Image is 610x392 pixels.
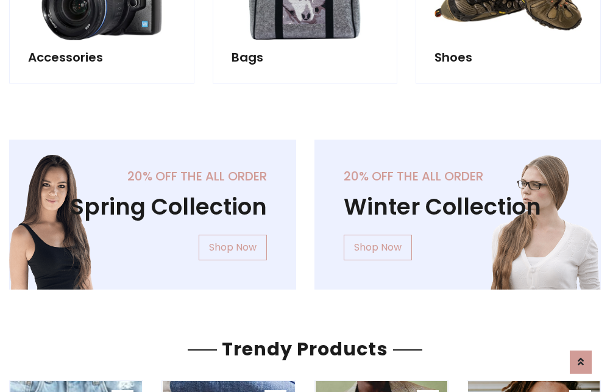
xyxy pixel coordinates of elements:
[434,50,582,65] h5: Shoes
[38,169,267,184] h5: 20% off the all order
[28,50,176,65] h5: Accessories
[344,193,572,220] h1: Winter Collection
[344,169,572,184] h5: 20% off the all order
[217,336,393,362] span: Trendy Products
[232,50,379,65] h5: Bags
[344,235,412,260] a: Shop Now
[38,193,267,220] h1: Spring Collection
[199,235,267,260] a: Shop Now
